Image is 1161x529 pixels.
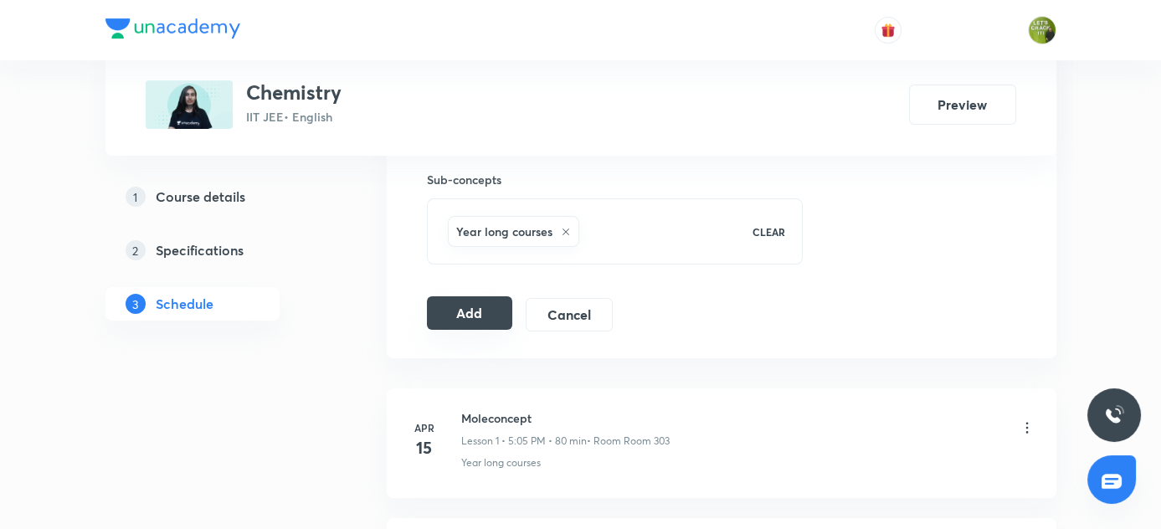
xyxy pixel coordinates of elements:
[408,435,441,460] h4: 15
[126,294,146,314] p: 3
[126,240,146,260] p: 2
[156,187,245,207] h5: Course details
[881,23,896,38] img: avatar
[456,223,552,240] h6: Year long courses
[427,171,804,188] h6: Sub-concepts
[753,224,785,239] p: CLEAR
[246,108,342,126] p: IIT JEE • English
[1104,405,1124,425] img: ttu
[105,18,240,43] a: Company Logo
[105,180,333,213] a: 1Course details
[156,240,244,260] h5: Specifications
[408,420,441,435] h6: Apr
[146,80,233,129] img: 1DB25104-6C2E-468B-BF10-B08146C1DF65_plus.png
[427,296,513,330] button: Add
[526,298,612,331] button: Cancel
[461,409,670,427] h6: Moleconcept
[461,455,541,470] p: Year long courses
[1028,16,1056,44] img: Gaurav Uppal
[105,234,333,267] a: 2Specifications
[156,294,213,314] h5: Schedule
[461,434,587,449] p: Lesson 1 • 5:05 PM • 80 min
[246,80,342,105] h3: Chemistry
[105,18,240,39] img: Company Logo
[909,85,1016,125] button: Preview
[587,434,670,449] p: • Room Room 303
[126,187,146,207] p: 1
[875,17,902,44] button: avatar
